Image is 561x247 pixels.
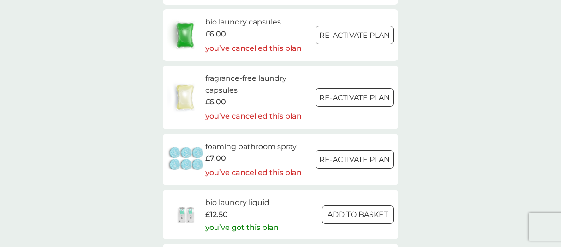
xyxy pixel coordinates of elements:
[205,28,226,40] span: £6.00
[205,141,302,153] h6: foaming bathroom spray
[205,197,279,209] h6: bio laundry liquid
[319,92,390,104] p: Re-activate Plan
[322,205,394,224] button: ADD TO BASKET
[205,16,302,28] h6: bio laundry capsules
[205,110,316,122] p: you’ve cancelled this plan
[167,199,205,231] img: bio laundry liquid
[316,150,394,169] button: Re-activate Plan
[316,26,394,44] button: Re-activate Plan
[205,42,302,54] p: you’ve cancelled this plan
[167,143,205,175] img: foaming bathroom spray
[316,88,394,107] button: Re-activate Plan
[205,72,316,96] h6: fragrance-free laundry capsules
[205,96,226,108] span: £6.00
[205,209,228,221] span: £12.50
[319,30,390,42] p: Re-activate Plan
[328,209,388,221] p: ADD TO BASKET
[205,152,226,164] span: £7.00
[167,19,203,51] img: bio laundry capsules
[205,222,279,234] p: you’ve got this plan
[319,154,390,166] p: Re-activate Plan
[205,167,302,179] p: you’ve cancelled this plan
[167,81,203,114] img: fragrance-free laundry capsules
